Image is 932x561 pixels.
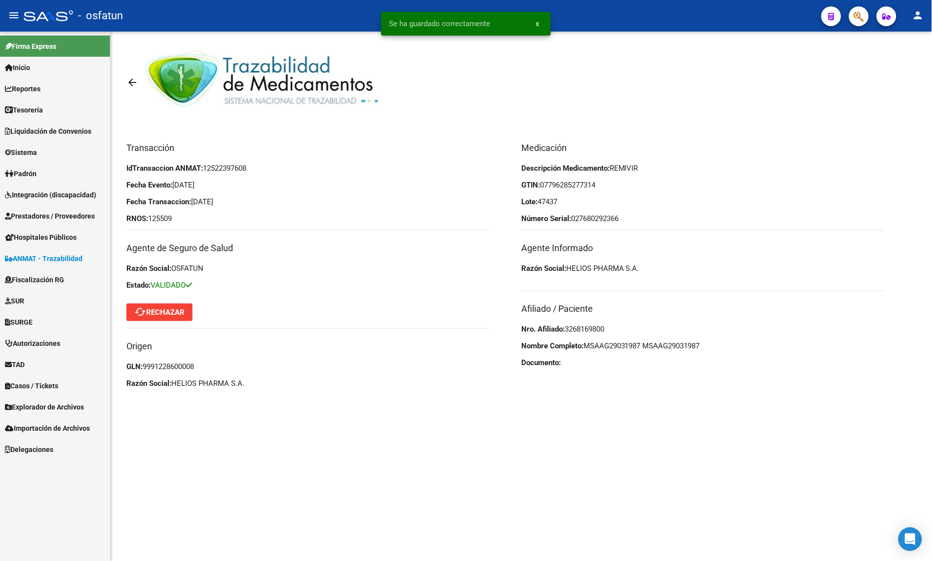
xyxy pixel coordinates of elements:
[5,62,30,73] span: Inicio
[143,362,194,371] span: 9991228600008
[126,378,489,389] p: Razón Social:
[521,180,884,190] p: GTIN:
[5,359,25,370] span: TAD
[5,423,90,434] span: Importación de Archivos
[5,380,58,391] span: Casos / Tickets
[528,15,547,33] button: x
[5,338,60,349] span: Autorizaciones
[521,357,884,368] p: Documento:
[521,141,884,155] h3: Medicación
[912,9,924,21] mat-icon: person
[536,19,539,28] span: x
[126,163,489,174] p: IdTransaccion ANMAT:
[521,163,884,174] p: Descripción Medicamento:
[583,341,700,350] span: MSAAG29031987 MSAAG29031987
[126,213,489,224] p: RNOS:
[126,339,489,353] h3: Origen
[134,308,185,317] span: Rechazar
[5,168,37,179] span: Padrón
[191,197,213,206] span: [DATE]
[146,46,387,119] img: anmat.jpeg
[521,263,884,274] p: Razón Social:
[126,141,489,155] h3: Transacción
[126,196,489,207] p: Fecha Transaccion:
[203,164,246,173] span: 12522397608
[5,189,96,200] span: Integración (discapacidad)
[171,379,244,388] span: HELIOS PHARMA S.A.
[126,76,138,88] mat-icon: arrow_back
[5,296,24,306] span: SUR
[5,317,33,328] span: SURGE
[521,213,884,224] p: Número Serial:
[5,274,64,285] span: Fiscalización RG
[566,264,639,273] span: HELIOS PHARMA S.A.
[5,211,95,222] span: Prestadores / Proveedores
[389,19,490,29] span: Se ha guardado correctamente
[5,126,91,137] span: Liquidación de Convenios
[126,180,489,190] p: Fecha Evento:
[5,41,56,52] span: Firma Express
[134,306,146,318] mat-icon: cached
[126,241,489,255] h3: Agente de Seguro de Salud
[171,264,203,273] span: OSFATUN
[5,232,77,243] span: Hospitales Públicos
[8,9,20,21] mat-icon: menu
[126,280,489,291] p: Estado:
[521,324,884,335] p: Nro. Afiliado:
[521,196,884,207] p: Lote:
[126,361,489,372] p: GLN:
[126,263,489,274] p: Razón Social:
[521,302,884,316] h3: Afiliado / Paciente
[5,83,40,94] span: Reportes
[5,253,82,264] span: ANMAT - Trazabilidad
[151,281,192,290] span: VALIDADO
[521,241,884,255] h3: Agente Informado
[148,214,172,223] span: 125509
[538,197,557,206] span: 47437
[571,214,619,223] span: 027680292366
[78,5,123,27] span: - osfatun
[610,164,638,173] span: REMIVIR
[540,181,595,189] span: 07796285277314
[172,181,194,189] span: [DATE]
[565,325,604,334] span: 3268169800
[5,402,84,412] span: Explorador de Archivos
[898,527,922,551] div: Open Intercom Messenger
[5,105,43,115] span: Tesorería
[5,147,37,158] span: Sistema
[126,303,193,321] button: Rechazar
[5,444,53,455] span: Delegaciones
[521,340,884,351] p: Nombre Completo:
